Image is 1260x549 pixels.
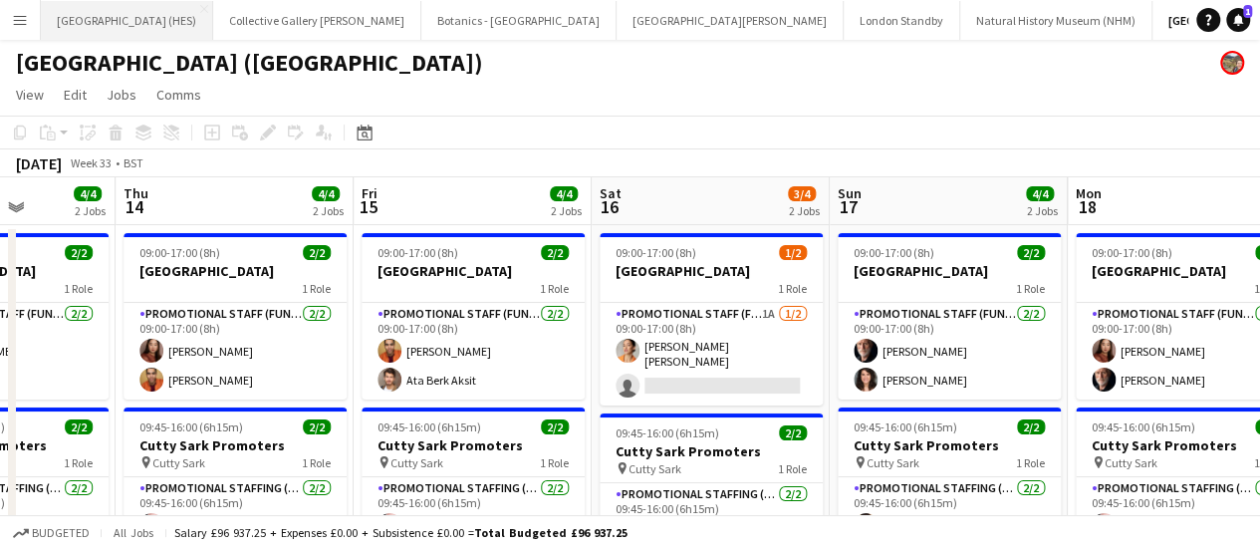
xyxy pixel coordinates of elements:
[551,203,582,218] div: 2 Jobs
[550,186,578,201] span: 4/4
[1016,281,1045,296] span: 1 Role
[152,455,205,470] span: Cutty Sark
[302,281,331,296] span: 1 Role
[421,1,617,40] button: Botanics - [GEOGRAPHIC_DATA]
[378,245,458,260] span: 09:00-17:00 (8h)
[156,86,201,104] span: Comms
[362,262,585,280] h3: [GEOGRAPHIC_DATA]
[1017,419,1045,434] span: 2/2
[74,186,102,201] span: 4/4
[779,425,807,440] span: 2/2
[41,1,213,40] button: [GEOGRAPHIC_DATA] (HES)
[788,186,816,201] span: 3/4
[960,1,1152,40] button: Natural History Museum (NHM)
[362,184,378,202] span: Fri
[8,82,52,108] a: View
[1226,8,1250,32] a: 1
[64,281,93,296] span: 1 Role
[359,195,378,218] span: 15
[139,245,220,260] span: 09:00-17:00 (8h)
[779,245,807,260] span: 1/2
[362,436,585,454] h3: Cutty Sark Promoters
[124,155,143,170] div: BST
[16,86,44,104] span: View
[16,153,62,173] div: [DATE]
[10,522,93,544] button: Budgeted
[616,245,696,260] span: 09:00-17:00 (8h)
[124,436,347,454] h3: Cutty Sark Promoters
[99,82,144,108] a: Jobs
[124,233,347,400] app-job-card: 09:00-17:00 (8h)2/2[GEOGRAPHIC_DATA]1 RolePromotional Staff (Fundraiser)2/209:00-17:00 (8h)[PERSO...
[1026,186,1054,201] span: 4/4
[362,303,585,400] app-card-role: Promotional Staff (Fundraiser)2/209:00-17:00 (8h)[PERSON_NAME]Ata Berk Aksit
[303,245,331,260] span: 2/2
[600,233,823,406] app-job-card: 09:00-17:00 (8h)1/2[GEOGRAPHIC_DATA]1 RolePromotional Staff (Fundraiser)1A1/209:00-17:00 (8h)[PER...
[1243,5,1252,18] span: 1
[75,203,106,218] div: 2 Jobs
[540,455,569,470] span: 1 Role
[110,525,157,540] span: All jobs
[867,455,919,470] span: Cutty Sark
[302,455,331,470] span: 1 Role
[838,436,1061,454] h3: Cutty Sark Promoters
[778,281,807,296] span: 1 Role
[1076,184,1102,202] span: Mon
[64,86,87,104] span: Edit
[854,419,957,434] span: 09:45-16:00 (6h15m)
[597,195,622,218] span: 16
[854,245,934,260] span: 09:00-17:00 (8h)
[789,203,820,218] div: 2 Jobs
[312,186,340,201] span: 4/4
[65,245,93,260] span: 2/2
[541,245,569,260] span: 2/2
[616,425,719,440] span: 09:45-16:00 (6h15m)
[121,195,148,218] span: 14
[1105,455,1157,470] span: Cutty Sark
[617,1,844,40] button: [GEOGRAPHIC_DATA][PERSON_NAME]
[148,82,209,108] a: Comms
[1027,203,1058,218] div: 2 Jobs
[778,461,807,476] span: 1 Role
[541,419,569,434] span: 2/2
[213,1,421,40] button: Collective Gallery [PERSON_NAME]
[838,184,862,202] span: Sun
[838,303,1061,400] app-card-role: Promotional Staff (Fundraiser)2/209:00-17:00 (8h)[PERSON_NAME][PERSON_NAME]
[1073,195,1102,218] span: 18
[174,525,628,540] div: Salary £96 937.25 + Expenses £0.00 + Subsistence £0.00 =
[838,262,1061,280] h3: [GEOGRAPHIC_DATA]
[835,195,862,218] span: 17
[838,233,1061,400] app-job-card: 09:00-17:00 (8h)2/2[GEOGRAPHIC_DATA]1 RolePromotional Staff (Fundraiser)2/209:00-17:00 (8h)[PERSO...
[1220,51,1244,75] app-user-avatar: Alyce Paton
[600,303,823,406] app-card-role: Promotional Staff (Fundraiser)1A1/209:00-17:00 (8h)[PERSON_NAME] [PERSON_NAME]
[474,525,628,540] span: Total Budgeted £96 937.25
[124,262,347,280] h3: [GEOGRAPHIC_DATA]
[600,442,823,460] h3: Cutty Sark Promoters
[540,281,569,296] span: 1 Role
[1016,455,1045,470] span: 1 Role
[1092,419,1195,434] span: 09:45-16:00 (6h15m)
[390,455,443,470] span: Cutty Sark
[600,262,823,280] h3: [GEOGRAPHIC_DATA]
[600,184,622,202] span: Sat
[362,233,585,400] app-job-card: 09:00-17:00 (8h)2/2[GEOGRAPHIC_DATA]1 RolePromotional Staff (Fundraiser)2/209:00-17:00 (8h)[PERSO...
[303,419,331,434] span: 2/2
[16,48,483,78] h1: [GEOGRAPHIC_DATA] ([GEOGRAPHIC_DATA])
[66,155,116,170] span: Week 33
[107,86,136,104] span: Jobs
[313,203,344,218] div: 2 Jobs
[629,461,681,476] span: Cutty Sark
[1092,245,1172,260] span: 09:00-17:00 (8h)
[64,455,93,470] span: 1 Role
[65,419,93,434] span: 2/2
[124,303,347,400] app-card-role: Promotional Staff (Fundraiser)2/209:00-17:00 (8h)[PERSON_NAME][PERSON_NAME]
[844,1,960,40] button: London Standby
[1017,245,1045,260] span: 2/2
[378,419,481,434] span: 09:45-16:00 (6h15m)
[56,82,95,108] a: Edit
[32,526,90,540] span: Budgeted
[124,184,148,202] span: Thu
